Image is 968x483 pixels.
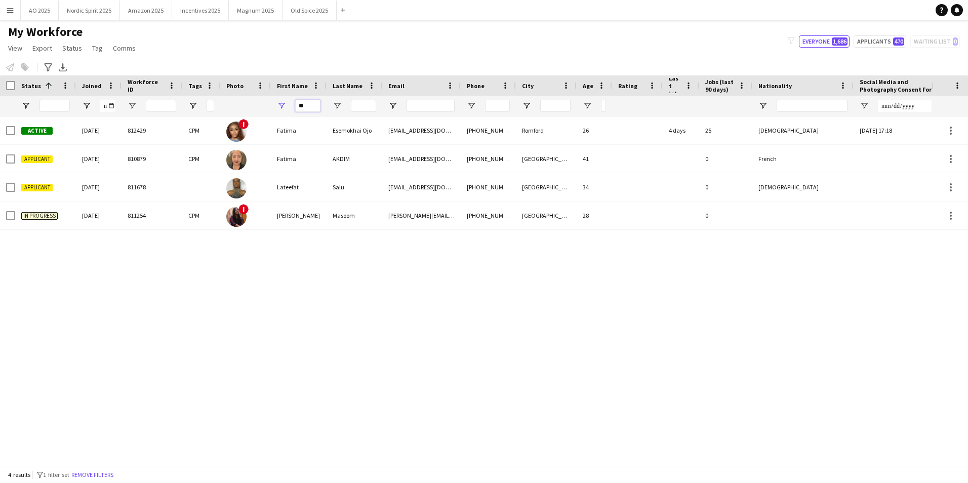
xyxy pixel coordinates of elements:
a: Export [28,42,56,55]
div: [PERSON_NAME] [271,202,327,229]
button: Remove filters [69,469,115,480]
span: [DEMOGRAPHIC_DATA] [758,127,819,134]
span: ! [238,204,249,214]
span: Rating [618,82,637,90]
input: Status Filter Input [39,100,70,112]
a: View [4,42,26,55]
input: First Name Filter Input [295,100,320,112]
button: Open Filter Menu [333,101,342,110]
app-action-btn: Export XLSX [57,61,69,73]
div: [DATE] [76,173,122,201]
div: 28 [577,202,612,229]
div: [GEOGRAPHIC_DATA] [516,173,577,201]
input: Last Name Filter Input [351,100,376,112]
input: Tags Filter Input [207,100,214,112]
span: ! [238,119,249,129]
div: Masoom [327,202,382,229]
button: Open Filter Menu [522,101,531,110]
button: Open Filter Menu [82,101,91,110]
div: CPM [182,145,220,173]
span: In progress [21,212,58,220]
a: Status [58,42,86,55]
a: Tag [88,42,107,55]
button: Open Filter Menu [758,101,768,110]
div: 25 [699,116,752,144]
input: Email Filter Input [407,100,455,112]
button: Open Filter Menu [583,101,592,110]
input: Workforce ID Filter Input [146,100,176,112]
div: 812429 [122,116,182,144]
span: First Name [277,82,308,90]
div: 34 [577,173,612,201]
div: Romford [516,116,577,144]
div: Esemokhai Ojo [327,116,382,144]
button: Incentives 2025 [172,1,229,20]
div: [EMAIL_ADDRESS][DOMAIN_NAME] [382,145,461,173]
div: 810879 [122,145,182,173]
div: CPM [182,202,220,229]
span: Email [388,82,405,90]
span: Tags [188,82,202,90]
img: Fatima Esemokhai Ojo [226,122,247,142]
div: CPM [182,116,220,144]
div: [GEOGRAPHIC_DATA] [516,145,577,173]
span: Active [21,127,53,135]
div: [PHONE_NUMBER] [461,145,516,173]
div: [GEOGRAPHIC_DATA] [516,202,577,229]
span: Jobs (last 90 days) [705,78,734,93]
span: French [758,155,777,163]
button: Open Filter Menu [188,101,197,110]
img: Lateefat Salu [226,178,247,198]
span: Status [21,82,41,90]
div: Fatima [271,116,327,144]
div: 0 [699,202,752,229]
div: 811678 [122,173,182,201]
div: [PHONE_NUMBER] [461,202,516,229]
span: Last Name [333,82,362,90]
input: Phone Filter Input [485,100,510,112]
span: Nationality [758,82,792,90]
div: [DATE] [76,145,122,173]
button: Old Spice 2025 [283,1,337,20]
button: Open Filter Menu [277,101,286,110]
div: [PHONE_NUMBER] [461,173,516,201]
app-action-btn: Advanced filters [42,61,54,73]
div: 811254 [122,202,182,229]
span: 470 [893,37,904,46]
button: Open Filter Menu [21,101,30,110]
div: Lateefat [271,173,327,201]
input: Nationality Filter Input [777,100,848,112]
span: My Workforce [8,24,83,39]
span: View [8,44,22,53]
span: City [522,82,534,90]
div: [PERSON_NAME][EMAIL_ADDRESS][DOMAIN_NAME] [382,202,461,229]
div: [DATE] [76,116,122,144]
span: Tag [92,44,103,53]
span: Social Media and Photography Consent Form [860,78,937,93]
button: AO 2025 [21,1,59,20]
div: [EMAIL_ADDRESS][DOMAIN_NAME] [382,116,461,144]
span: Phone [467,82,485,90]
button: Open Filter Menu [388,101,397,110]
input: Social Media and Photography Consent Form Filter Input [878,100,949,112]
input: City Filter Input [540,100,571,112]
input: Age Filter Input [601,100,606,112]
span: 1,686 [832,37,848,46]
span: Age [583,82,593,90]
div: [PHONE_NUMBER] [461,116,516,144]
button: Everyone1,686 [799,35,850,48]
button: Applicants470 [854,35,906,48]
button: Open Filter Menu [128,101,137,110]
div: 26 [577,116,612,144]
div: [DATE] [76,202,122,229]
span: Last job [669,74,681,97]
div: [EMAIL_ADDRESS][DOMAIN_NAME] [382,173,461,201]
span: Status [62,44,82,53]
span: Joined [82,82,102,90]
span: Applicant [21,155,53,163]
span: Export [32,44,52,53]
img: Fatemeh Masoom [226,207,247,227]
button: Open Filter Menu [860,101,869,110]
span: Applicant [21,184,53,191]
div: AKDIM [327,145,382,173]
